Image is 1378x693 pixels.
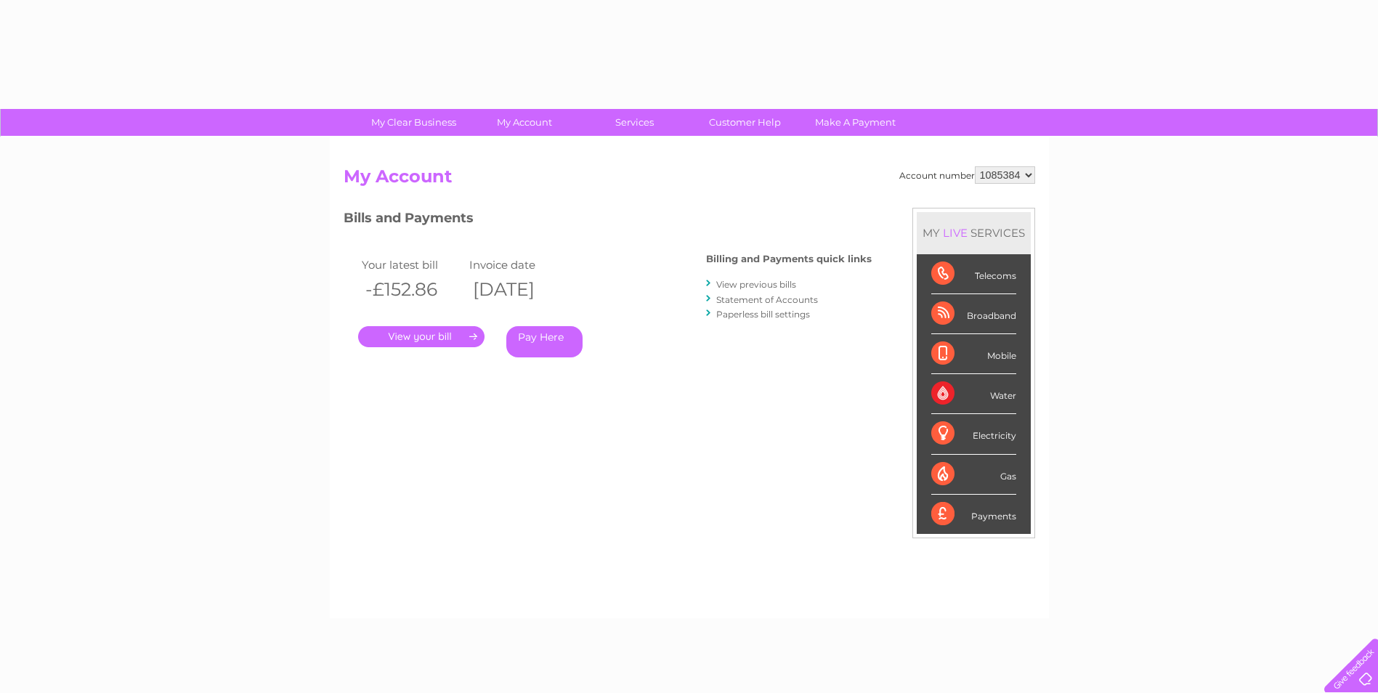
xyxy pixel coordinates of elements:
[940,226,970,240] div: LIVE
[931,374,1016,414] div: Water
[358,326,485,347] a: .
[354,109,474,136] a: My Clear Business
[358,275,466,304] th: -£152.86
[931,334,1016,374] div: Mobile
[931,294,1016,334] div: Broadband
[685,109,805,136] a: Customer Help
[464,109,584,136] a: My Account
[716,279,796,290] a: View previous bills
[358,255,466,275] td: Your latest bill
[931,414,1016,454] div: Electricity
[931,455,1016,495] div: Gas
[506,326,583,357] a: Pay Here
[344,208,872,233] h3: Bills and Payments
[344,166,1035,194] h2: My Account
[931,495,1016,534] div: Payments
[716,309,810,320] a: Paperless bill settings
[575,109,694,136] a: Services
[917,212,1031,254] div: MY SERVICES
[795,109,915,136] a: Make A Payment
[931,254,1016,294] div: Telecoms
[716,294,818,305] a: Statement of Accounts
[899,166,1035,184] div: Account number
[706,254,872,264] h4: Billing and Payments quick links
[466,275,574,304] th: [DATE]
[466,255,574,275] td: Invoice date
